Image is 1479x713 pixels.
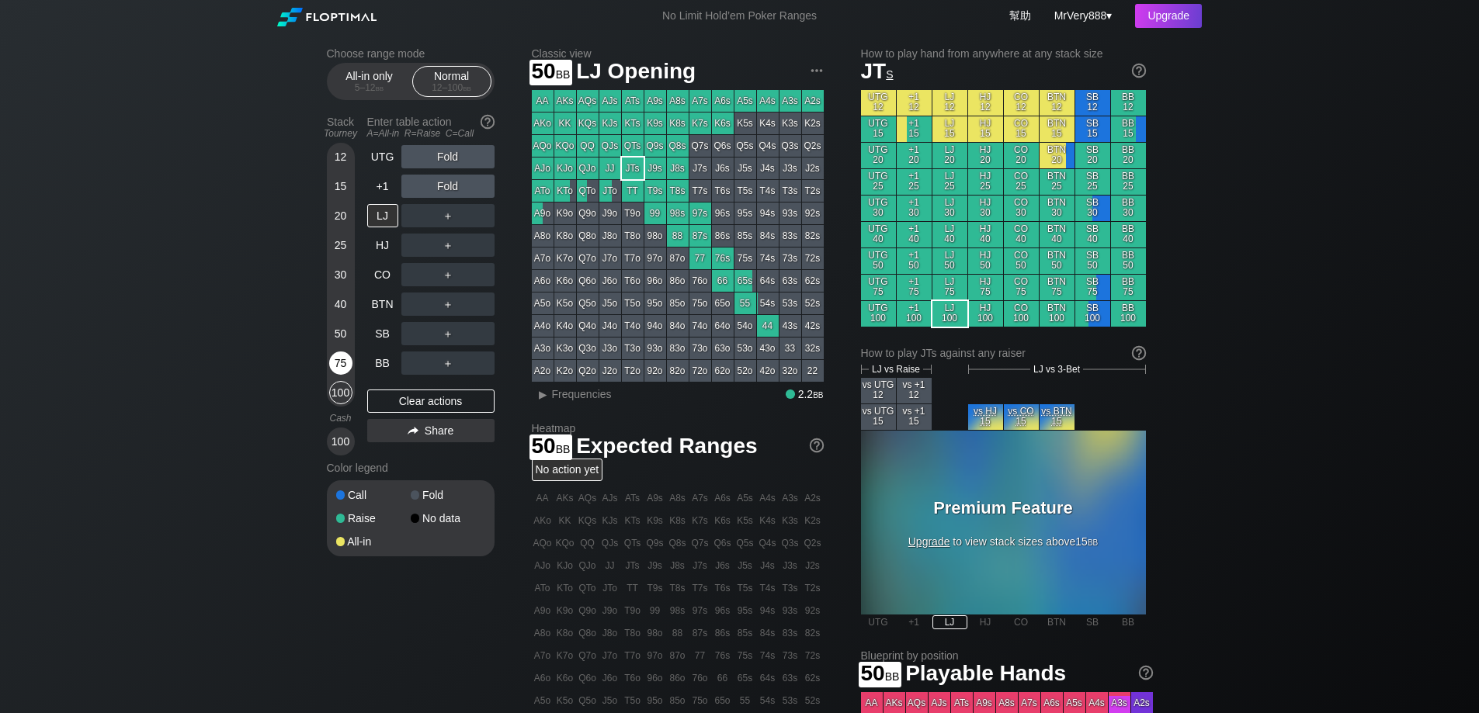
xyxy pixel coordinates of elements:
[1075,90,1110,116] div: SB 12
[897,90,932,116] div: +1 12
[577,90,599,112] div: AQs
[734,180,756,202] div: T5s
[861,143,896,168] div: UTG 20
[1111,116,1146,142] div: BB 15
[554,247,576,269] div: K7o
[554,180,576,202] div: KTo
[1050,7,1114,24] div: ▾
[1040,169,1075,195] div: BTN 25
[897,275,932,300] div: +1 75
[689,337,711,359] div: 73o
[532,112,554,134] div: AKo
[802,270,824,292] div: 62s
[401,145,495,168] div: Fold
[734,337,756,359] div: 53o
[1004,275,1039,300] div: CO 75
[1130,62,1147,79] img: help.32db89a4.svg
[861,222,896,247] div: UTG 40
[734,135,756,157] div: Q5s
[599,135,621,157] div: QJs
[779,225,801,247] div: 83s
[577,180,599,202] div: QTo
[532,292,554,314] div: A5o
[779,112,801,134] div: K3s
[329,145,352,168] div: 12
[1075,301,1110,327] div: SB 100
[757,157,779,179] div: J4s
[532,360,554,382] div: A2o
[599,315,621,337] div: J4o
[622,225,644,247] div: T8o
[1004,116,1039,142] div: CO 15
[577,247,599,269] div: Q7o
[968,248,1003,274] div: HJ 50
[1054,9,1107,22] span: MrVery888
[599,292,621,314] div: J5o
[689,135,711,157] div: Q7s
[757,315,779,337] div: 44
[622,247,644,269] div: T7o
[622,360,644,382] div: T2o
[554,135,576,157] div: KQo
[599,225,621,247] div: J8o
[802,337,824,359] div: 32s
[401,263,495,286] div: ＋
[622,270,644,292] div: T6o
[532,180,554,202] div: ATo
[968,143,1003,168] div: HJ 20
[556,64,571,81] span: bb
[667,180,689,202] div: T8s
[734,202,756,224] div: 95s
[802,90,824,112] div: A2s
[861,275,896,300] div: UTG 75
[712,247,734,269] div: 76s
[932,222,967,247] div: LJ 40
[689,315,711,337] div: 74o
[802,292,824,314] div: 52s
[644,270,666,292] div: 96o
[897,116,932,142] div: +1 15
[554,292,576,314] div: K5o
[411,490,485,500] div: Fold
[968,116,1003,142] div: HJ 15
[932,301,967,327] div: LJ 100
[667,270,689,292] div: 86o
[599,202,621,224] div: J9o
[689,180,711,202] div: T7s
[1040,116,1075,142] div: BTN 15
[644,247,666,269] div: 97o
[757,135,779,157] div: Q4s
[712,180,734,202] div: T6s
[861,196,896,221] div: UTG 30
[599,337,621,359] div: J3o
[1075,222,1110,247] div: SB 40
[667,112,689,134] div: K8s
[599,157,621,179] div: JJ
[554,270,576,292] div: K6o
[554,112,576,134] div: KK
[644,225,666,247] div: 98o
[367,292,398,316] div: BTN
[802,180,824,202] div: T2s
[367,109,495,145] div: Enter table action
[622,315,644,337] div: T4o
[757,90,779,112] div: A4s
[336,513,411,524] div: Raise
[861,90,896,116] div: UTG 12
[689,360,711,382] div: 72o
[644,315,666,337] div: 94o
[644,90,666,112] div: A9s
[712,315,734,337] div: 64o
[401,234,495,257] div: ＋
[932,248,967,274] div: LJ 50
[808,437,825,454] img: help.32db89a4.svg
[577,135,599,157] div: QQ
[622,157,644,179] div: JTs
[1075,275,1110,300] div: SB 75
[321,128,361,139] div: Tourney
[779,292,801,314] div: 53s
[367,234,398,257] div: HJ
[532,47,824,60] h2: Classic view
[1111,90,1146,116] div: BB 12
[734,315,756,337] div: 54o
